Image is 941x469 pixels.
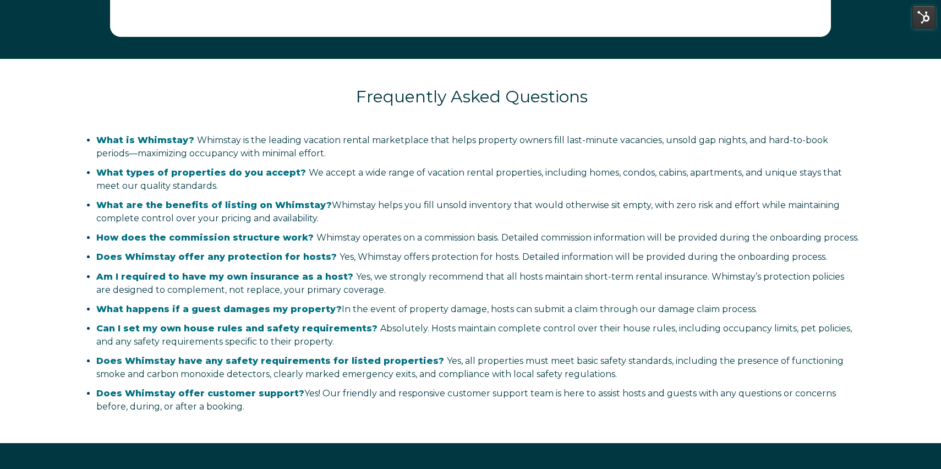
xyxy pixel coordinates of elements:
[96,323,852,347] span: Absolutely. Hosts maintain complete control over their house rules, including occupancy limits, p...
[96,356,444,366] span: Does Whimstay have any safety requirements for listed properties?
[356,86,588,107] span: Frequently Asked Questions
[96,323,378,334] span: Can I set my own house rules and safety requirements?
[96,167,842,191] span: We accept a wide range of vacation rental properties, including homes, condos, cabins, apartments...
[96,252,827,262] span: Yes, Whimstay offers protection for hosts. Detailed information will be provided during the onboa...
[96,388,304,399] strong: Does Whimstay offer customer support?
[96,271,844,295] span: Yes, we strongly recommend that all hosts maintain short-term rental insurance. Whimstay’s protec...
[96,356,844,379] span: Yes, all properties must meet basic safety standards, including the presence of functioning smoke...
[96,388,836,412] span: Yes! Our friendly and responsive customer support team is here to assist hosts and guests with an...
[96,304,342,314] strong: What happens if a guest damages my property?
[96,135,194,145] span: What is Whimstay?
[912,6,935,29] img: HubSpot Tools Menu Toggle
[96,200,840,223] span: Whimstay helps you fill unsold inventory that would otherwise sit empty, with zero risk and effor...
[96,135,828,159] span: Whimstay is the leading vacation rental marketplace that helps property owners fill last-minute v...
[96,232,859,243] span: Whimstay operates on a commission basis. Detailed commission information will be provided during ...
[96,304,757,314] span: In the event of property damage, hosts can submit a claim through our damage claim process.
[96,200,332,210] strong: What are the benefits of listing on Whimstay?
[96,167,306,178] span: What types of properties do you accept?
[96,252,337,262] span: Does Whimstay offer any protection for hosts?
[96,271,353,282] span: Am I required to have my own insurance as a host?
[96,232,314,243] span: How does the commission structure work?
